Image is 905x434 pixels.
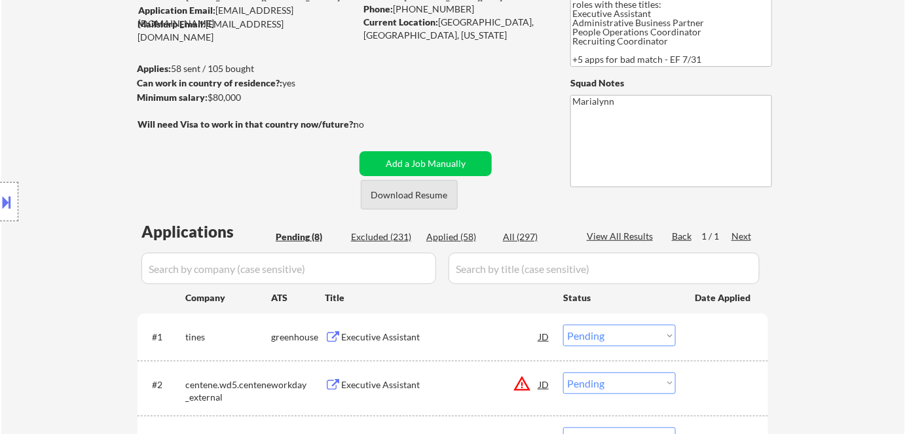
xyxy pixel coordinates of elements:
[271,291,325,304] div: ATS
[513,374,531,393] button: warning_amber
[152,378,175,391] div: #2
[587,230,657,243] div: View All Results
[351,230,416,244] div: Excluded (231)
[271,331,325,344] div: greenhouse
[363,16,549,41] div: [GEOGRAPHIC_DATA], [GEOGRAPHIC_DATA], [US_STATE]
[276,230,341,244] div: Pending (8)
[271,378,325,391] div: workday
[449,253,760,284] input: Search by title (case sensitive)
[503,230,568,244] div: All (297)
[138,4,355,29] div: [EMAIL_ADDRESS][DOMAIN_NAME]
[354,118,391,131] div: no
[341,378,539,391] div: Executive Assistant
[137,91,355,104] div: $80,000
[563,285,676,309] div: Status
[137,63,171,74] strong: Applies:
[137,62,355,75] div: 58 sent / 105 bought
[138,18,355,43] div: [EMAIL_ADDRESS][DOMAIN_NAME]
[185,378,271,404] div: centene.wd5.centene_external
[141,253,436,284] input: Search by company (case sensitive)
[363,3,393,14] strong: Phone:
[137,77,351,90] div: yes
[360,151,492,176] button: Add a Job Manually
[426,230,492,244] div: Applied (58)
[341,331,539,344] div: Executive Assistant
[672,230,693,243] div: Back
[137,77,282,88] strong: Can work in country of residence?:
[570,77,772,90] div: Squad Notes
[695,291,752,304] div: Date Applied
[152,331,175,344] div: #1
[138,18,206,29] strong: Mailslurp Email:
[731,230,752,243] div: Next
[538,325,551,348] div: JD
[363,16,438,27] strong: Current Location:
[185,331,271,344] div: tines
[363,3,549,16] div: [PHONE_NUMBER]
[325,291,551,304] div: Title
[138,118,356,130] strong: Will need Visa to work in that country now/future?:
[538,372,551,396] div: JD
[701,230,731,243] div: 1 / 1
[361,180,458,209] button: Download Resume
[138,5,215,16] strong: Application Email:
